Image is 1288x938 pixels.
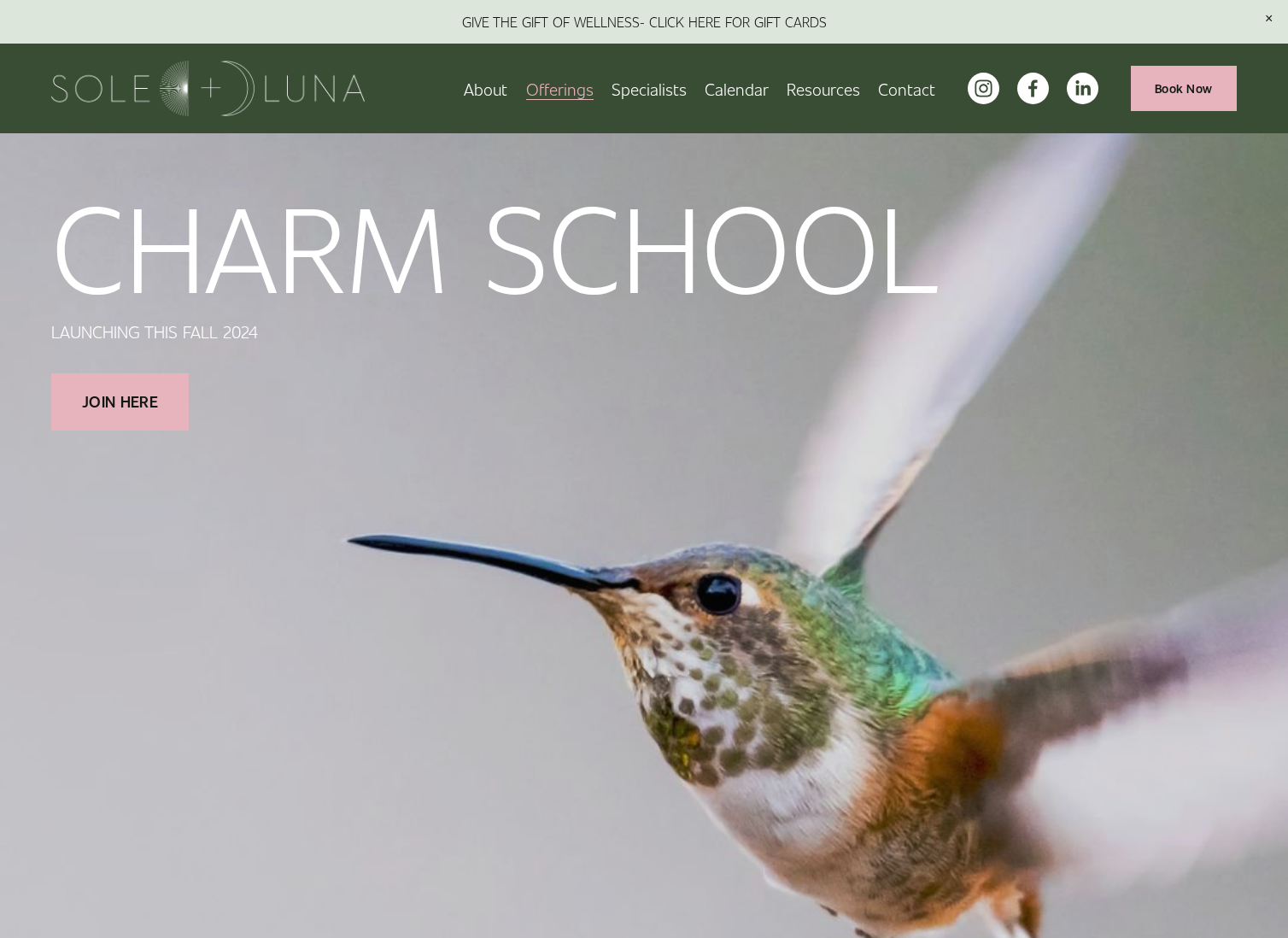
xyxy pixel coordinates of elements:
[878,73,935,103] a: Contact
[787,75,860,102] span: Resources
[968,73,999,104] a: instagram-unauth
[51,318,940,344] p: LAUNCHING THIS FALL 2024
[526,73,594,103] a: folder dropdown
[464,73,507,103] a: About
[612,73,687,103] a: Specialists
[1131,66,1237,111] a: Book Now
[1017,73,1049,104] a: facebook-unauth
[787,73,860,103] a: folder dropdown
[526,75,594,102] span: Offerings
[51,373,189,431] a: JOIN HERE
[705,73,769,103] a: Calendar
[51,61,365,116] img: Sole + Luna
[51,185,940,304] p: CHARM SCHOOL
[1067,73,1098,104] a: LinkedIn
